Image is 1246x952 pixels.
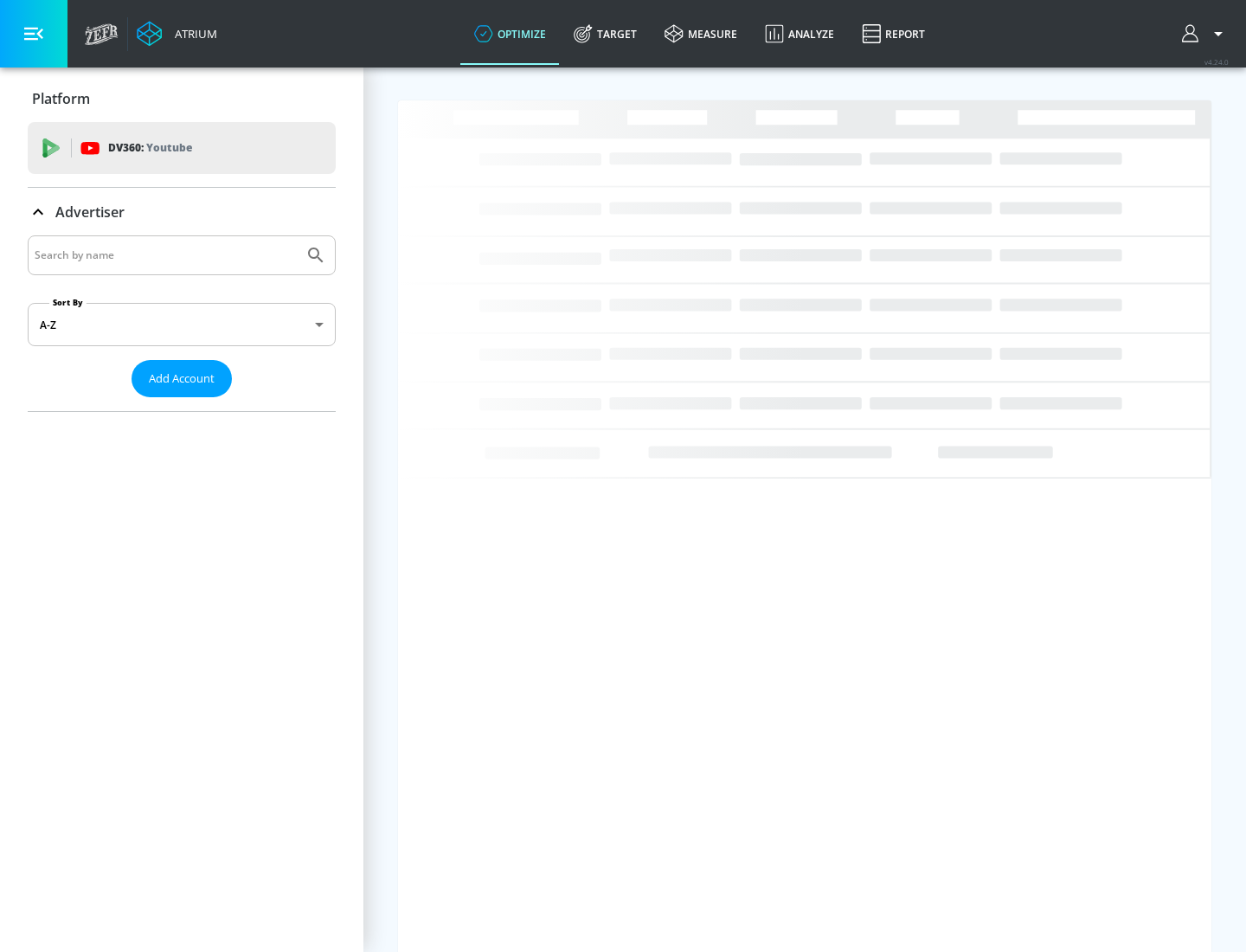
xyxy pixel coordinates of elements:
div: Platform [28,74,336,123]
a: Atrium [137,21,217,47]
p: DV360: [108,138,192,158]
p: Advertiser [55,203,125,222]
input: Search by name [35,244,297,267]
label: Sort By [49,297,87,308]
div: Atrium [168,26,217,42]
p: Platform [32,89,90,108]
a: Report [848,3,939,65]
p: Youtube [146,138,192,157]
div: Advertiser [28,235,336,411]
nav: list of Advertiser [28,397,336,411]
a: Analyze [751,3,848,65]
button: Add Account [132,360,232,397]
a: measure [651,3,751,65]
div: A-Z [28,303,336,346]
a: Target [560,3,651,65]
span: v 4.24.0 [1204,57,1229,67]
div: Advertiser [28,188,336,236]
span: Add Account [149,369,215,389]
a: optimize [460,3,560,65]
div: DV360: Youtube [28,122,336,174]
